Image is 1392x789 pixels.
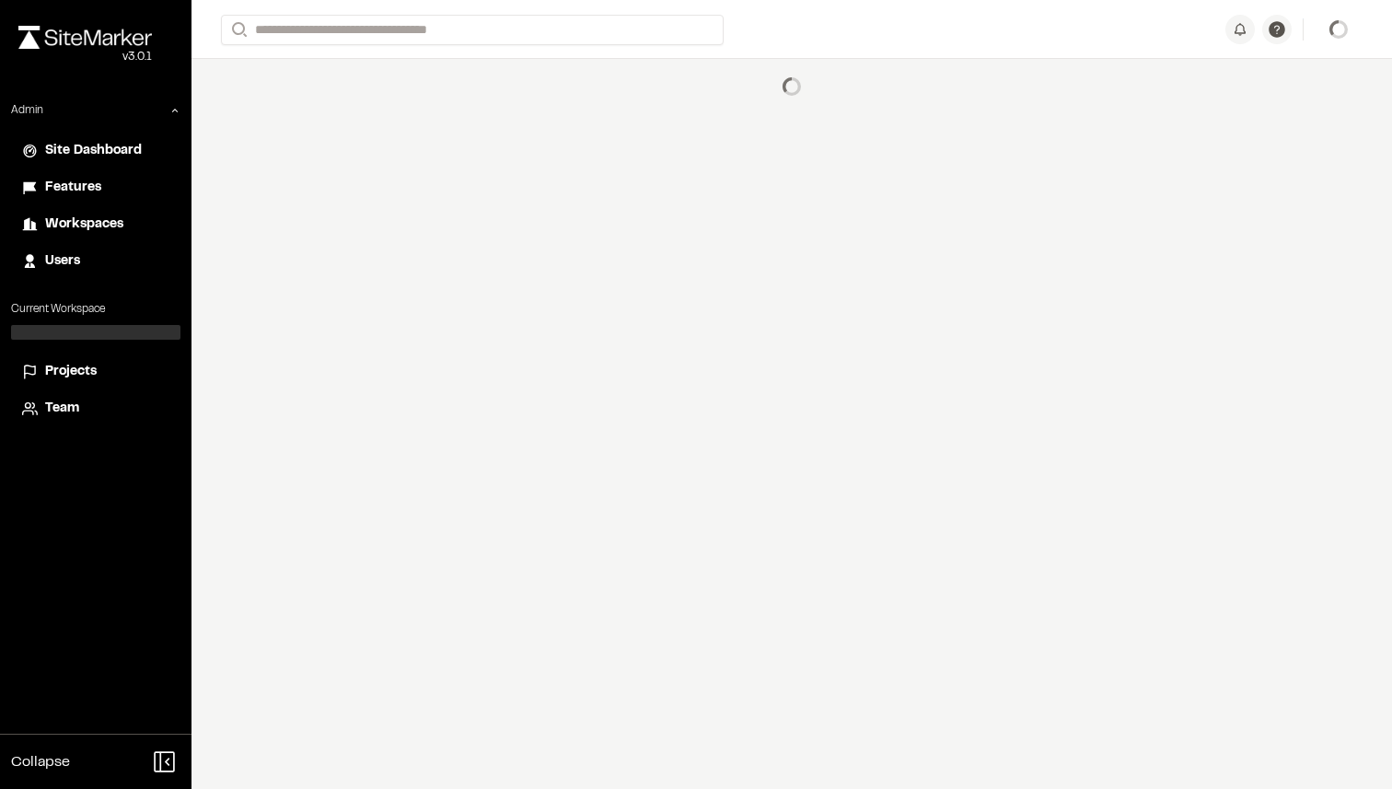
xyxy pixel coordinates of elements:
[11,751,70,773] span: Collapse
[22,251,169,272] a: Users
[11,301,180,318] p: Current Workspace
[45,141,142,161] span: Site Dashboard
[45,215,123,235] span: Workspaces
[18,49,152,65] div: Oh geez...please don't...
[45,362,97,382] span: Projects
[22,399,169,419] a: Team
[18,26,152,49] img: rebrand.png
[22,141,169,161] a: Site Dashboard
[22,178,169,198] a: Features
[45,399,79,419] span: Team
[45,178,101,198] span: Features
[221,15,254,45] button: Search
[22,362,169,382] a: Projects
[22,215,169,235] a: Workspaces
[45,251,80,272] span: Users
[11,102,43,119] p: Admin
